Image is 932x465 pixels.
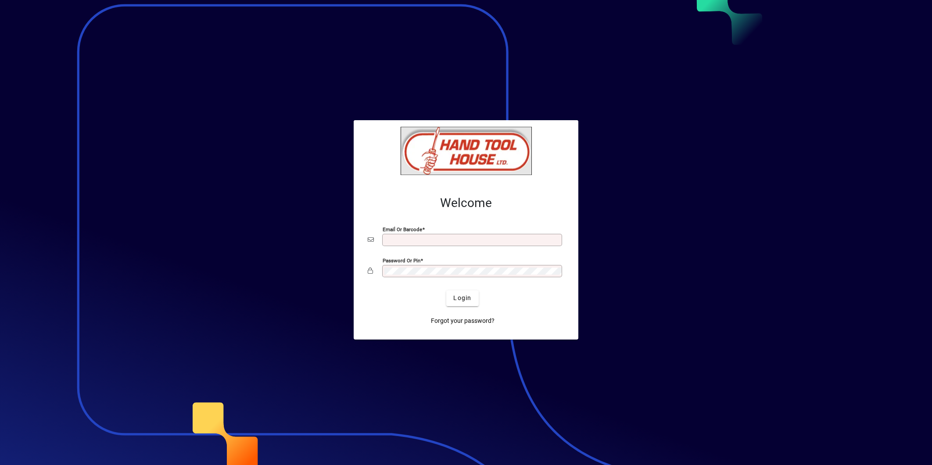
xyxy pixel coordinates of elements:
span: Forgot your password? [431,316,495,325]
a: Forgot your password? [427,313,498,329]
mat-label: Password or Pin [383,257,420,263]
h2: Welcome [368,196,564,211]
button: Login [446,290,478,306]
span: Login [453,293,471,303]
mat-label: Email or Barcode [383,226,422,232]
